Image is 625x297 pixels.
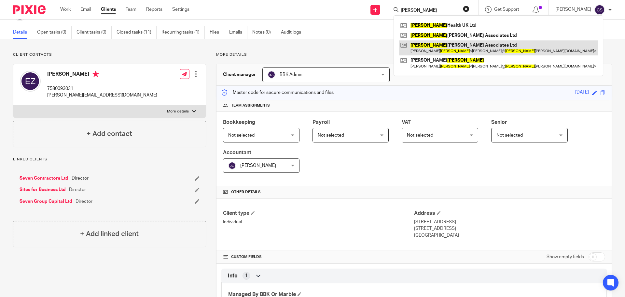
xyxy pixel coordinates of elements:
button: Clear [463,6,469,12]
img: svg%3E [228,162,236,170]
a: Notes (0) [252,26,276,39]
label: Show empty fields [547,254,584,260]
img: Pixie [13,5,46,14]
a: Seven Contractors Ltd [20,175,68,182]
h4: Address [414,210,605,217]
p: Individual [223,219,414,225]
a: Email [80,6,91,13]
div: [DATE] [575,89,589,97]
a: Sites for Business Ltd [20,186,66,193]
span: BBK Admin [280,72,302,77]
span: Not selected [407,133,433,138]
p: [STREET_ADDRESS] [414,225,605,232]
h3: Client manager [223,71,256,78]
a: Client tasks (0) [76,26,112,39]
span: Not selected [496,133,523,138]
p: Linked clients [13,157,206,162]
span: VAT [402,120,411,125]
img: svg%3E [594,5,605,15]
h4: CUSTOM FIELDS [223,254,414,260]
p: [GEOGRAPHIC_DATA] [414,232,605,239]
a: Clients [101,6,116,13]
span: Senior [491,120,507,125]
a: Settings [172,6,189,13]
p: [PERSON_NAME][EMAIL_ADDRESS][DOMAIN_NAME] [47,92,157,98]
a: Recurring tasks (1) [161,26,205,39]
span: Not selected [318,133,344,138]
a: Reports [146,6,162,13]
span: 1 [245,273,248,279]
h4: [PERSON_NAME] [47,71,157,79]
span: Payroll [312,120,330,125]
span: Not selected [228,133,255,138]
span: Team assignments [231,103,270,108]
span: Director [72,175,89,182]
span: Director [69,186,86,193]
img: svg%3E [20,71,41,92]
a: Open tasks (0) [37,26,72,39]
span: Other details [231,189,261,195]
a: Emails [229,26,247,39]
p: 7580093031 [47,85,157,92]
h4: Client type [223,210,414,217]
a: Details [13,26,32,39]
input: Search [400,8,459,14]
a: Files [210,26,224,39]
p: [STREET_ADDRESS] [414,219,605,225]
h4: + Add linked client [80,229,139,239]
span: Accountant [223,150,251,155]
a: Work [60,6,71,13]
span: Bookkeeping [223,120,255,125]
p: More details [216,52,612,57]
p: Master code for secure communications and files [221,89,334,96]
p: Client contacts [13,52,206,57]
a: Seven Group Capital Ltd [20,198,72,205]
span: Director [76,198,92,205]
p: More details [167,109,189,114]
p: [PERSON_NAME] [555,6,591,13]
a: Closed tasks (11) [117,26,157,39]
a: Team [126,6,136,13]
h4: + Add contact [87,129,132,139]
span: [PERSON_NAME] [240,163,276,168]
span: Info [228,273,238,279]
i: Primary [92,71,99,77]
span: Get Support [494,7,519,12]
a: Audit logs [281,26,306,39]
img: svg%3E [268,71,275,79]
